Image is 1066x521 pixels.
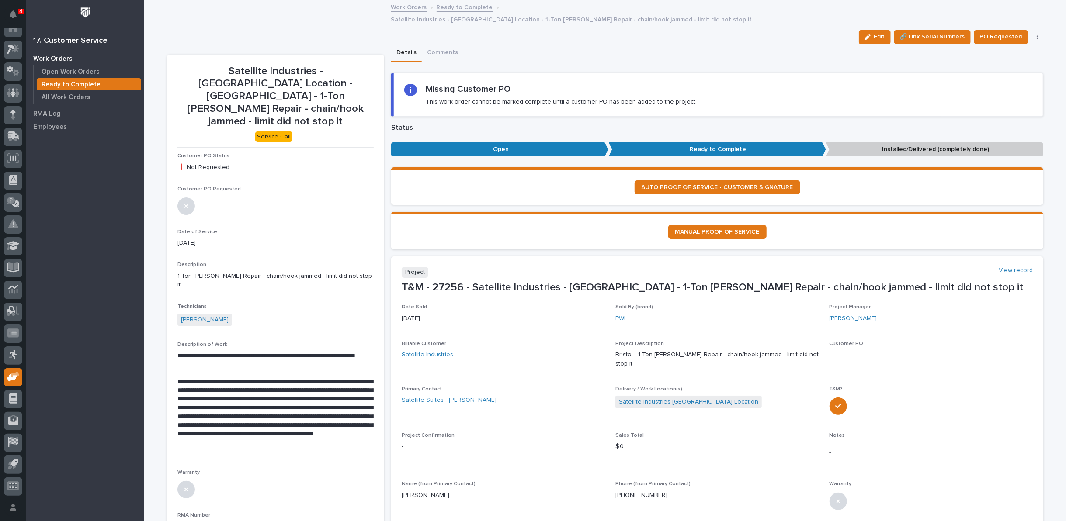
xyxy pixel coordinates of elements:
p: This work order cannot be marked complete until a customer PO has been added to the project. [426,98,697,106]
p: - [830,448,1033,457]
a: Ready to Complete [34,78,144,90]
p: [DATE] [402,314,605,323]
a: Ready to Complete [437,2,493,12]
a: All Work Orders [34,91,144,103]
p: $ 0 [615,442,819,451]
button: PO Requested [974,30,1028,44]
span: AUTO PROOF OF SERVICE - CUSTOMER SIGNATURE [642,184,793,190]
a: [PERSON_NAME] [181,315,229,324]
p: [PERSON_NAME] [402,491,605,500]
h2: Missing Customer PO [426,84,510,94]
p: Status [391,124,1043,132]
p: - [830,350,1033,359]
button: 🔗 Link Serial Numbers [894,30,971,44]
p: - [402,442,605,451]
p: ❗ Not Requested [177,163,374,172]
p: Bristol - 1-Ton [PERSON_NAME] Repair - chain/hook jammed - limit did not stop it [615,350,819,369]
button: Comments [422,44,463,62]
p: Open Work Orders [42,68,100,76]
span: Description of Work [177,342,227,347]
span: Description [177,262,206,267]
button: Notifications [4,5,22,24]
span: Warranty [177,470,200,475]
a: Work Orders [391,2,427,12]
p: 1-Ton [PERSON_NAME] Repair - chain/hook jammed - limit did not stop it [177,272,374,290]
span: Billable Customer [402,341,446,346]
span: Sold By (brand) [615,304,653,310]
span: Customer PO Status [177,153,229,159]
p: Ready to Complete [42,81,101,89]
p: Open [391,142,608,157]
a: Satellite Industries [402,350,453,359]
span: 🔗 Link Serial Numbers [900,31,965,42]
span: Notes [830,433,845,438]
p: RMA Log [33,110,60,118]
a: Employees [26,120,144,133]
a: Work Orders [26,52,144,65]
span: Date of Service [177,229,217,235]
p: Employees [33,123,67,131]
p: Satellite Industries - [GEOGRAPHIC_DATA] Location - [GEOGRAPHIC_DATA] - 1-Ton [PERSON_NAME] Repai... [177,65,374,128]
span: Sales Total [615,433,644,438]
span: Technicians [177,304,207,309]
span: Customer PO Requested [177,186,241,192]
button: Edit [859,30,891,44]
span: Project Confirmation [402,433,455,438]
a: [PERSON_NAME] [830,314,877,323]
div: 17. Customer Service [33,36,108,46]
a: View record [999,267,1033,274]
img: Workspace Logo [77,4,94,21]
span: Edit [874,33,885,41]
span: PO Requested [980,31,1022,42]
p: [PHONE_NUMBER] [615,491,667,500]
span: Warranty [830,481,852,486]
p: All Work Orders [42,93,90,101]
a: MANUAL PROOF OF SERVICE [668,225,767,239]
button: Details [391,44,422,62]
p: Ready to Complete [609,142,826,157]
a: RMA Log [26,107,144,120]
p: Installed/Delivered (completely done) [826,142,1043,157]
span: Name (from Primary Contact) [402,481,476,486]
div: Service Call [255,131,292,142]
a: PWI [615,314,625,323]
p: Work Orders [33,55,73,63]
span: MANUAL PROOF OF SERVICE [675,229,760,235]
span: Date Sold [402,304,427,310]
span: RMA Number [177,513,210,518]
span: Project Description [615,341,664,346]
span: T&M? [830,386,843,392]
p: [DATE] [177,238,374,248]
span: Customer PO [830,341,864,346]
a: AUTO PROOF OF SERVICE - CUSTOMER SIGNATURE [635,180,800,194]
span: Project Manager [830,304,871,310]
p: T&M - 27256 - Satellite Industries - [GEOGRAPHIC_DATA] - 1-Ton [PERSON_NAME] Repair - chain/hook ... [402,281,1033,294]
p: 4 [19,8,22,14]
span: Delivery / Work Location(s) [615,386,682,392]
a: Satellite Industries [GEOGRAPHIC_DATA] Location [619,397,758,407]
a: Satellite Suites - [PERSON_NAME] [402,396,497,405]
span: Primary Contact [402,386,442,392]
span: Phone (from Primary Contact) [615,481,691,486]
p: Project [402,267,428,278]
a: Open Work Orders [34,66,144,78]
div: Notifications4 [11,10,22,24]
p: Satellite Industries - [GEOGRAPHIC_DATA] Location - 1-Ton [PERSON_NAME] Repair - chain/hook jamme... [391,14,752,24]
